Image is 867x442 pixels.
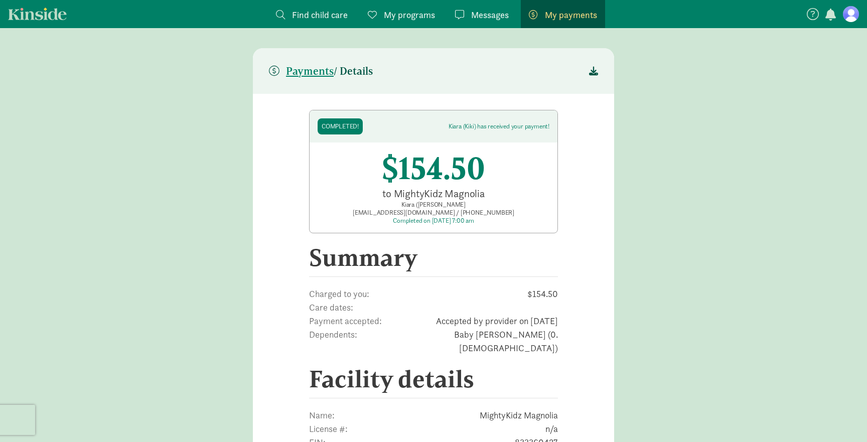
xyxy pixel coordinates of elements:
a: Completed! Kiara (Kiki) has received your payment! $154.50 to MightyKidz Magnolia Kiara ([PERSON_... [309,110,558,233]
span: Download receipt [589,64,598,78]
div: Completed! [322,122,359,130]
span: $154.50 [454,287,558,301]
span: My programs [384,8,435,22]
div: Completed on [DATE] 7:00 am [318,217,549,225]
span: Care dates: [309,301,459,314]
div: $154.50 [318,151,549,187]
span: Find child care [292,8,348,22]
span: Dependents: [309,328,364,355]
span: Name: [309,408,419,422]
span: My payments [545,8,597,22]
span: [PHONE_NUMBER] [455,208,514,217]
div: Kiara (Kiki) has received your payment! [449,122,549,130]
div: to MightyKidz Magnolia [330,187,537,201]
div: Kiara ([PERSON_NAME] [318,201,549,209]
span: [EMAIL_ADDRESS][DOMAIN_NAME] [353,208,455,217]
a: Kinside [8,8,67,20]
span: License #: [309,422,453,435]
h2: Summary [309,243,558,277]
span: Accepted by provider on [DATE] [408,314,558,328]
span: Messages [471,8,509,22]
span: Baby [PERSON_NAME] (0.[DEMOGRAPHIC_DATA]) [374,328,558,355]
h5: / Details [269,65,373,77]
span: Payment accepted: [309,314,398,328]
span: n/a [463,422,558,435]
span: MightyKidz Magnolia [429,408,558,422]
h2: Facility details [309,365,558,398]
span: Charged to you: [309,287,444,301]
span: Payments [286,65,334,77]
